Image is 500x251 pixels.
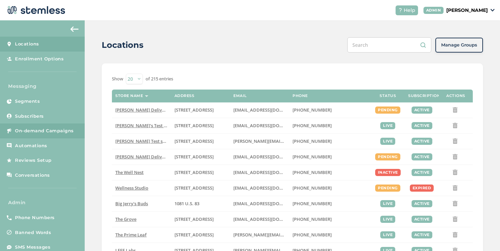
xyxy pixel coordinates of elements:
label: Hazel Delivery [115,107,168,113]
label: 123 East Main Street [174,123,227,129]
div: live [380,200,395,207]
div: active [412,122,432,129]
label: 1081 U.S. 83 [174,201,227,207]
label: Brian's Test Store [115,123,168,129]
label: dexter@thegroveca.com [233,216,286,222]
span: [STREET_ADDRESS] [174,122,214,129]
img: icon-arrow-back-accent-c549486e.svg [70,26,79,32]
label: 17523 Ventura Boulevard [174,154,227,160]
span: [STREET_ADDRESS] [174,216,214,222]
label: (269) 929-8463 [293,185,367,191]
label: info@bigjerrysbuds.com [233,201,286,207]
div: pending [375,185,400,192]
span: [PHONE_NUMBER] [293,216,332,222]
div: pending [375,107,400,114]
label: Status [380,94,396,98]
span: [EMAIL_ADDRESS][DOMAIN_NAME] [233,154,307,160]
label: vmrobins@gmail.com [233,185,286,191]
div: active [412,138,432,145]
label: (520) 272-8455 [293,232,367,238]
label: 5241 Center Boulevard [174,138,227,144]
span: [EMAIL_ADDRESS][DOMAIN_NAME] [233,107,307,113]
div: live [380,138,395,145]
label: Hazel Delivery 4 [115,154,168,160]
span: [PERSON_NAME][EMAIL_ADDRESS][DOMAIN_NAME] [233,138,342,144]
label: 17523 Ventura Boulevard [174,107,227,113]
label: The Prime Leaf [115,232,168,238]
label: of 215 entries [146,76,173,82]
span: Segments [15,98,40,105]
span: [PHONE_NUMBER] [293,200,332,207]
th: Actions [439,90,473,102]
label: 123 Main Street [174,185,227,191]
iframe: Chat Widget [466,218,500,251]
span: Automations [15,142,47,149]
label: Wellness Studio [115,185,168,191]
div: inactive [375,169,401,176]
span: Big Jerry's Buds [115,200,148,207]
div: active [412,231,432,238]
span: [PHONE_NUMBER] [293,138,332,144]
label: Email [233,94,247,98]
span: [PHONE_NUMBER] [293,185,332,191]
label: Big Jerry's Buds [115,201,168,207]
div: active [412,200,432,207]
label: Subscription [408,94,440,98]
span: [STREET_ADDRESS] [174,107,214,113]
label: (619) 600-1269 [293,216,367,222]
span: Wellness Studio [115,185,148,191]
label: Address [174,94,195,98]
div: expired [410,185,434,192]
span: SMS Messages [15,244,50,251]
span: [PHONE_NUMBER] [293,154,332,160]
span: [PERSON_NAME] Delivery [115,107,169,113]
div: active [412,216,432,223]
img: icon-sort-1e1d7615.svg [145,95,148,97]
div: pending [375,153,400,160]
span: [STREET_ADDRESS] [174,154,214,160]
div: active [412,107,432,114]
label: 4120 East Speedway Boulevard [174,232,227,238]
span: [PHONE_NUMBER] [293,107,332,113]
span: [PHONE_NUMBER] [293,232,332,238]
label: (818) 561-0790 [293,154,367,160]
img: icon_down-arrow-small-66adaf34.svg [490,9,495,12]
h2: Locations [102,39,144,51]
span: The Well Nest [115,169,144,175]
span: Reviews Setup [15,157,52,164]
span: [STREET_ADDRESS] [174,138,214,144]
label: Store name [115,94,143,98]
label: The Well Nest [115,170,168,175]
span: Manage Groups [441,42,477,49]
label: (818) 561-0790 [293,107,367,113]
span: Subscribers [15,113,44,120]
div: live [380,216,395,223]
label: Swapnil Test store [115,138,168,144]
span: [PERSON_NAME][EMAIL_ADDRESS][DOMAIN_NAME] [233,232,342,238]
div: live [380,231,395,238]
label: vmrobins@gmail.com [233,170,286,175]
label: Phone [293,94,308,98]
span: 1081 U.S. 83 [174,200,199,207]
p: [PERSON_NAME] [446,7,488,14]
span: The Prime Leaf [115,232,147,238]
span: [EMAIL_ADDRESS][DOMAIN_NAME] [233,122,307,129]
span: On-demand Campaigns [15,128,74,134]
span: Conversations [15,172,50,179]
label: Show [112,76,123,82]
span: [PERSON_NAME] Test store [115,138,171,144]
label: swapnil@stemless.co [233,138,286,144]
span: [EMAIL_ADDRESS][DOMAIN_NAME] [233,200,307,207]
div: live [380,122,395,129]
input: Search [347,37,431,53]
span: [STREET_ADDRESS] [174,185,214,191]
span: [PHONE_NUMBER] [293,122,332,129]
span: Locations [15,41,39,47]
label: arman91488@gmail.com [233,107,286,113]
span: [PHONE_NUMBER] [293,169,332,175]
label: (580) 539-1118 [293,201,367,207]
label: john@theprimeleaf.com [233,232,286,238]
div: active [412,153,432,160]
span: Help [404,7,415,14]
